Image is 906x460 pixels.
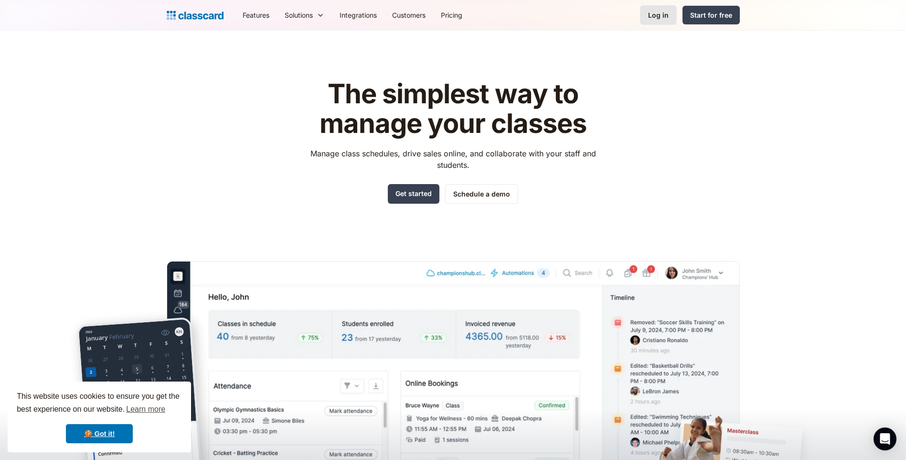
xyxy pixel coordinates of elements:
[682,6,740,24] a: Start for free
[648,10,669,20] div: Log in
[17,391,182,416] span: This website uses cookies to ensure you get the best experience on our website.
[301,79,605,138] h1: The simplest way to manage your classes
[433,4,470,26] a: Pricing
[277,4,332,26] div: Solutions
[388,184,439,204] a: Get started
[66,424,133,443] a: dismiss cookie message
[332,4,384,26] a: Integrations
[167,9,224,22] a: home
[125,402,167,416] a: learn more about cookies
[874,427,896,450] div: Open Intercom Messenger
[235,4,277,26] a: Features
[445,184,518,204] a: Schedule a demo
[301,148,605,171] p: Manage class schedules, drive sales online, and collaborate with your staff and students.
[8,382,191,452] div: cookieconsent
[285,10,313,20] div: Solutions
[690,10,732,20] div: Start for free
[384,4,433,26] a: Customers
[640,5,677,25] a: Log in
